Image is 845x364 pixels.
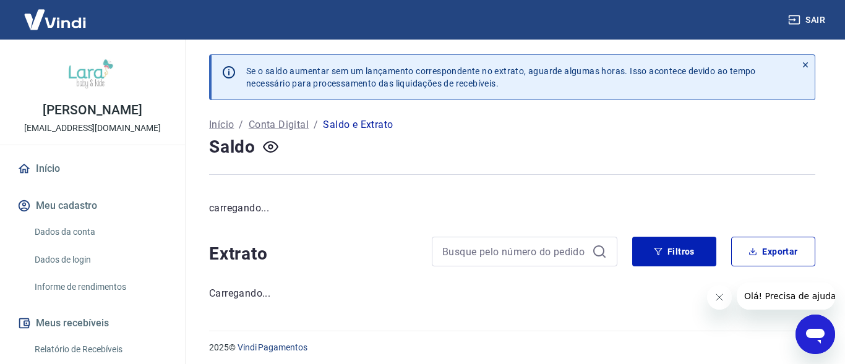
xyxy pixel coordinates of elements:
img: Vindi [15,1,95,38]
h4: Saldo [209,135,255,159]
iframe: Botão para abrir a janela de mensagens [796,315,835,354]
p: 2025 © [209,341,815,354]
span: Olá! Precisa de ajuda? [7,9,104,19]
img: 5a4fdae2-0528-444c-be70-53ae75050d59.jpeg [68,49,118,99]
p: Carregando... [209,286,815,301]
p: / [314,117,318,132]
button: Meus recebíveis [15,310,170,337]
a: Dados da conta [30,219,170,245]
button: Sair [786,9,830,32]
button: Meu cadastro [15,192,170,219]
p: Saldo e Extrato [323,117,393,132]
a: Início [209,117,234,132]
p: / [239,117,243,132]
button: Exportar [731,237,815,266]
a: Conta Digital [249,117,309,132]
h4: Extrato [209,242,417,266]
p: [EMAIL_ADDRESS][DOMAIN_NAME] [24,122,161,135]
input: Busque pelo número do pedido [442,242,587,261]
p: Se o saldo aumentar sem um lançamento correspondente no extrato, aguarde algumas horas. Isso acon... [246,65,756,90]
a: Início [15,155,170,182]
a: Relatório de Recebíveis [30,337,170,362]
a: Dados de login [30,247,170,273]
a: Vindi Pagamentos [238,342,307,352]
button: Filtros [632,237,716,266]
iframe: Mensagem da empresa [737,282,835,310]
p: carregando... [209,201,815,216]
p: [PERSON_NAME] [43,104,142,117]
iframe: Fechar mensagem [707,285,732,310]
a: Informe de rendimentos [30,274,170,300]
